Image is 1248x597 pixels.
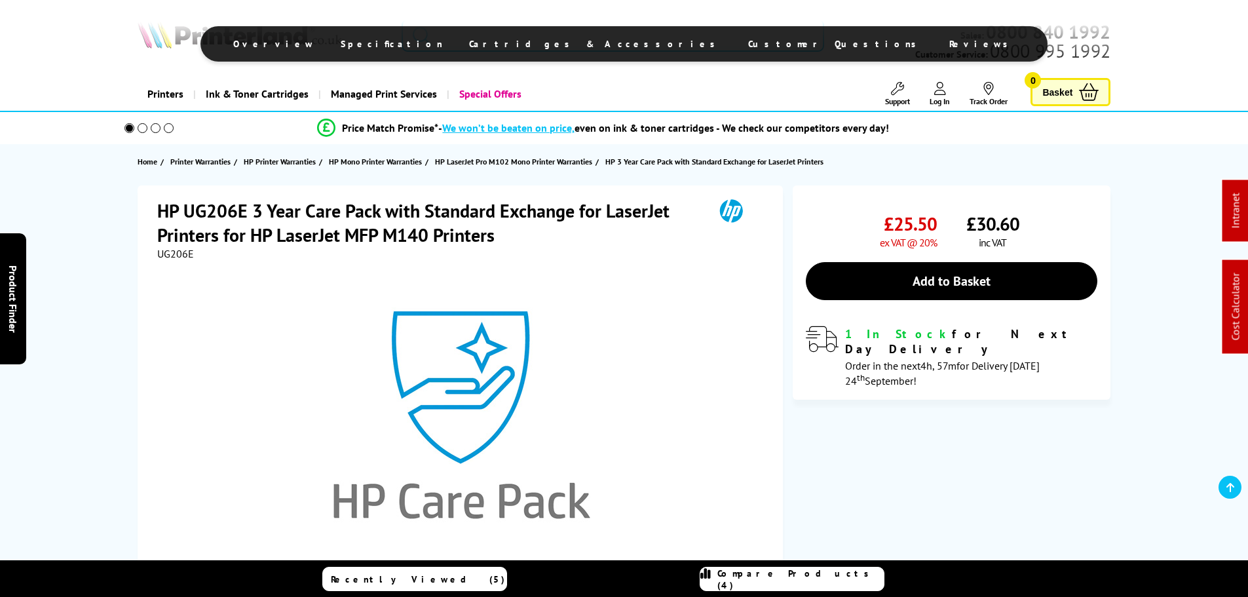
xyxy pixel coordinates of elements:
[170,155,234,168] a: Printer Warranties
[1229,273,1242,341] a: Cost Calculator
[157,247,194,260] span: UG206E
[930,82,950,106] a: Log In
[138,155,157,168] span: Home
[157,199,701,247] h1: HP UG206E 3 Year Care Pack with Standard Exchange for LaserJet Printers for HP LaserJet MFP M140 ...
[322,567,507,591] a: Recently Viewed (5)
[170,155,231,168] span: Printer Warranties
[949,38,1015,50] span: Reviews
[845,359,1040,387] span: Order in the next for Delivery [DATE] 24 September!
[845,326,952,341] span: 1 In Stock
[701,199,761,223] img: HP
[342,121,438,134] span: Price Match Promise*
[341,38,443,50] span: Specification
[333,286,590,543] img: HP UG206E 3 Year Care Pack with Standard Exchange for LaserJet Printers
[244,155,319,168] a: HP Printer Warranties
[469,38,722,50] span: Cartridges & Accessories
[447,77,531,111] a: Special Offers
[970,82,1008,106] a: Track Order
[806,326,1097,387] div: modal_delivery
[884,212,937,236] span: £25.50
[966,212,1019,236] span: £30.60
[233,38,314,50] span: Overview
[700,567,884,591] a: Compare Products (4)
[438,121,889,134] div: - even on ink & toner cartridges - We check our competitors every day!
[717,568,884,591] span: Compare Products (4)
[1229,193,1242,229] a: Intranet
[7,265,20,332] span: Product Finder
[880,236,937,249] span: ex VAT @ 20%
[885,96,910,106] span: Support
[885,82,910,106] a: Support
[435,155,596,168] a: HP LaserJet Pro M102 Mono Printer Warranties
[193,77,318,111] a: Ink & Toner Cartridges
[329,155,425,168] a: HP Mono Printer Warranties
[331,573,505,585] span: Recently Viewed (5)
[845,326,1097,356] div: for Next Day Delivery
[107,117,1101,140] li: modal_Promise
[1042,83,1072,101] span: Basket
[605,155,827,168] a: HP 3 Year Care Pack with Standard Exchange for LaserJet Printers
[806,262,1097,300] a: Add to Basket
[920,359,956,372] span: 4h, 57m
[979,236,1006,249] span: inc VAT
[318,77,447,111] a: Managed Print Services
[748,38,923,50] span: Customer Questions
[1031,78,1110,106] a: Basket 0
[138,155,161,168] a: Home
[138,77,193,111] a: Printers
[244,155,316,168] span: HP Printer Warranties
[1025,72,1041,88] span: 0
[442,121,575,134] span: We won’t be beaten on price,
[206,77,309,111] span: Ink & Toner Cartridges
[857,372,865,383] sup: th
[930,96,950,106] span: Log In
[605,155,823,168] span: HP 3 Year Care Pack with Standard Exchange for LaserJet Printers
[329,155,422,168] span: HP Mono Printer Warranties
[435,155,592,168] span: HP LaserJet Pro M102 Mono Printer Warranties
